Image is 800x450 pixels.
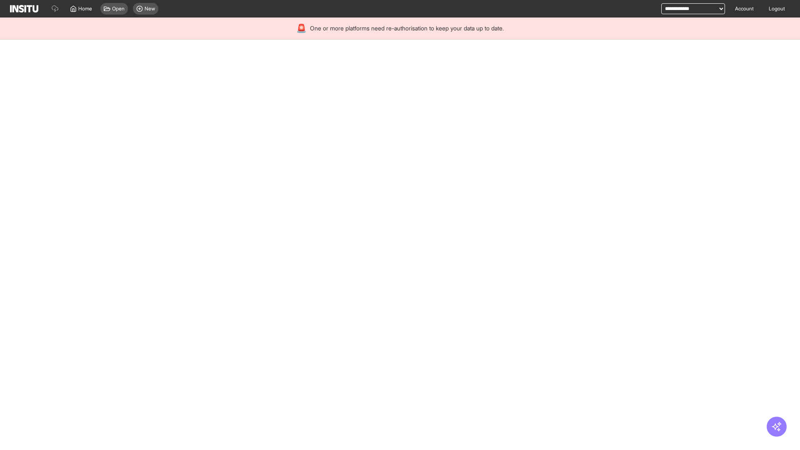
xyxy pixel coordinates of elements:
[78,5,92,12] span: Home
[145,5,155,12] span: New
[296,22,307,34] div: 🚨
[112,5,125,12] span: Open
[310,24,504,32] span: One or more platforms need re-authorisation to keep your data up to date.
[10,5,38,12] img: Logo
